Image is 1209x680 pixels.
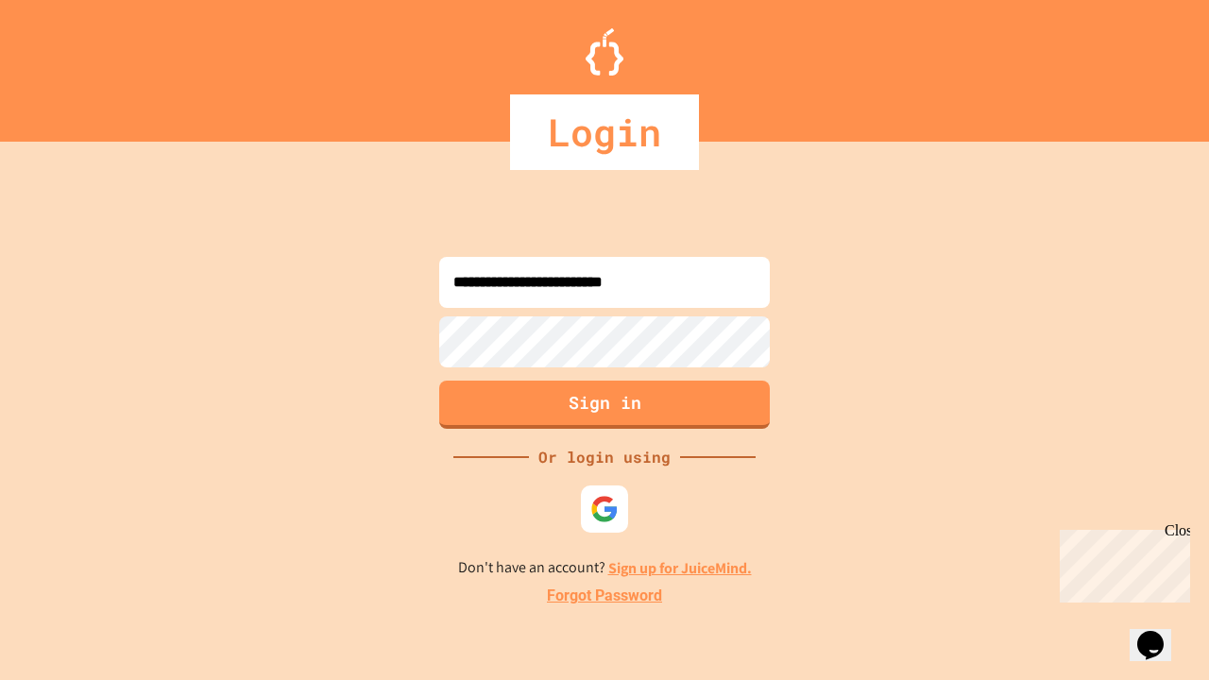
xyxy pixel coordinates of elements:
p: Don't have an account? [458,556,752,580]
a: Sign up for JuiceMind. [608,558,752,578]
button: Sign in [439,381,770,429]
div: Or login using [529,446,680,468]
iframe: chat widget [1052,522,1190,603]
img: Logo.svg [586,28,623,76]
iframe: chat widget [1130,604,1190,661]
div: Login [510,94,699,170]
div: Chat with us now!Close [8,8,130,120]
a: Forgot Password [547,585,662,607]
img: google-icon.svg [590,495,619,523]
